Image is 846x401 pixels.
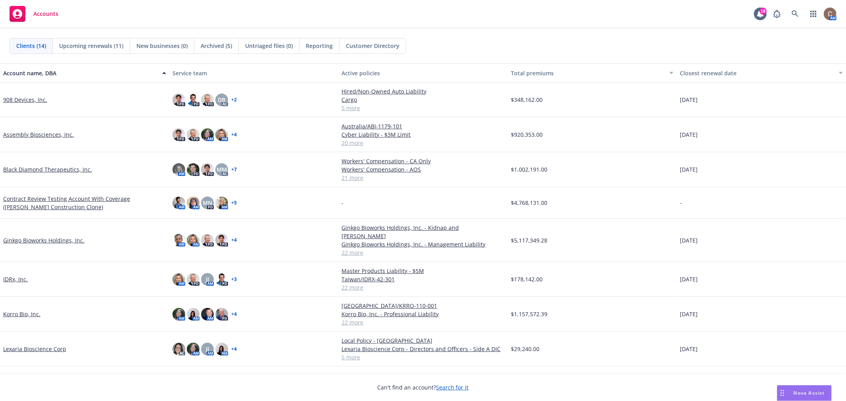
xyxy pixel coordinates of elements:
a: Black Diamond Therapeutics, Inc. [3,165,92,174]
div: 18 [760,8,767,15]
span: [DATE] [680,345,698,353]
span: JJ [206,345,209,353]
img: photo [187,197,200,209]
span: - [341,199,343,207]
a: Hired/Non-Owned Auto Liability [341,87,505,95]
a: Contract Review Testing Account With Coverage ([PERSON_NAME] Construction Clone) [3,195,166,211]
a: 908 Devices, Inc. [3,95,47,104]
span: $178,142.00 [511,275,543,283]
img: photo [215,234,228,246]
span: Reporting [306,42,333,50]
a: 5 more [341,104,505,112]
a: Ginkgo Bioworks Holdings, Inc. - Kidnap and [PERSON_NAME] [341,223,505,240]
button: Nova Assist [777,385,832,401]
span: [DATE] [680,236,698,244]
span: MM [217,165,227,174]
a: + 7 [231,167,237,172]
a: Report a Bug [769,6,785,22]
img: photo [173,234,185,246]
img: photo [173,308,185,321]
span: Untriaged files (0) [245,42,293,50]
a: Search [787,6,803,22]
img: photo [215,273,228,286]
span: Upcoming renewals (11) [59,42,123,50]
a: Switch app [806,6,821,22]
a: + 5 [231,200,237,205]
span: New businesses (0) [136,42,188,50]
a: Ginkgo Bioworks Holdings, Inc. - Management Liability [341,240,505,248]
img: photo [187,234,200,246]
div: Total premiums [511,69,665,77]
a: + 4 [231,132,237,137]
span: [DATE] [680,275,698,283]
span: [DATE] [680,95,698,104]
span: Accounts [33,11,58,17]
a: Ginkgo Bioworks Holdings, Inc. [3,236,84,244]
img: photo [187,128,200,141]
a: + 4 [231,238,237,243]
span: [DATE] [680,165,698,174]
img: photo [187,163,200,176]
a: [GEOGRAPHIC_DATA]/KRRO-110-001 [341,302,505,310]
button: Closest renewal date [677,63,846,82]
img: photo [215,128,228,141]
a: 22 more [341,318,505,327]
span: $920,353.00 [511,130,543,139]
img: photo [201,308,214,321]
span: MN [203,199,212,207]
a: Workers' Compensation - CA Only [341,157,505,165]
img: photo [173,343,185,355]
a: Cargo [341,95,505,104]
span: [DATE] [680,310,698,318]
a: 21 more [341,174,505,182]
img: photo [215,308,228,321]
img: photo [173,273,185,286]
button: Service team [169,63,339,82]
img: photo [173,94,185,106]
a: Australia/ABI-1179-101 [341,122,505,130]
span: - [680,199,682,207]
a: Worldwide Terrorism [341,371,505,380]
span: $4,768,131.00 [511,199,547,207]
div: Drag to move [777,386,787,401]
a: IDRx, Inc. [3,275,28,283]
span: Can't find an account? [378,383,469,391]
img: photo [201,128,214,141]
img: photo [173,128,185,141]
img: photo [201,163,214,176]
img: photo [215,197,228,209]
img: photo [215,343,228,355]
a: Korro Bio, Inc. [3,310,40,318]
a: 22 more [341,248,505,257]
a: + 4 [231,347,237,351]
button: Active policies [338,63,508,82]
a: + 3 [231,277,237,282]
a: Local Policy - [GEOGRAPHIC_DATA] [341,336,505,345]
span: $1,002,191.00 [511,165,547,174]
img: photo [201,234,214,246]
a: 5 more [341,353,505,361]
span: $1,157,572.39 [511,310,547,318]
a: Lexaria Bioscience Corp [3,345,66,353]
img: photo [173,163,185,176]
a: + 4 [231,312,237,317]
span: [DATE] [680,130,698,139]
span: DB [218,95,225,104]
span: Archived (5) [201,42,232,50]
span: Customer Directory [346,42,399,50]
span: JJ [206,275,209,283]
a: Assembly Biosciences, Inc. [3,130,74,139]
div: Closest renewal date [680,69,834,77]
span: Nova Assist [794,390,825,396]
div: Active policies [341,69,505,77]
a: Korro Bio, Inc. - Professional Liability [341,310,505,318]
img: photo [187,273,200,286]
span: $29,240.00 [511,345,539,353]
